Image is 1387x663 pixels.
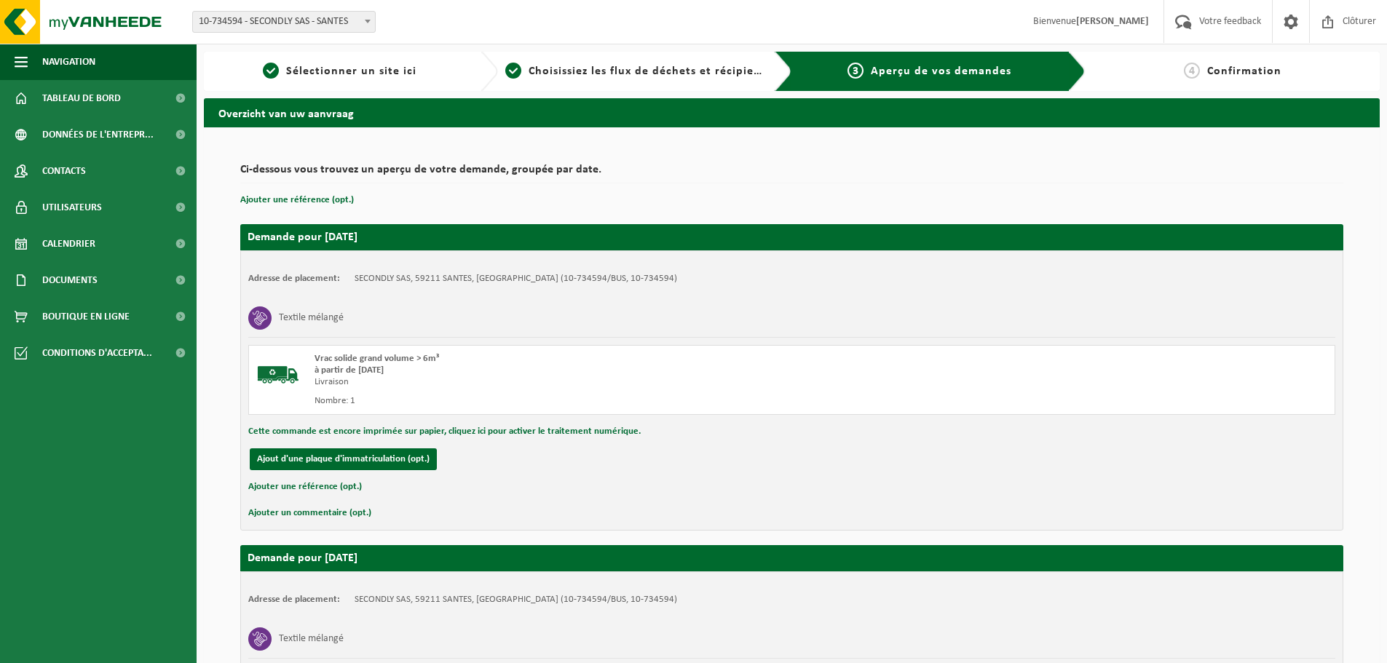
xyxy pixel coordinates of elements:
img: BL-SO-LV.png [256,353,300,397]
h2: Overzicht van uw aanvraag [204,98,1380,127]
span: 2 [505,63,521,79]
span: Boutique en ligne [42,298,130,335]
div: Nombre: 1 [315,395,850,407]
strong: Demande pour [DATE] [248,231,357,243]
span: Tableau de bord [42,80,121,116]
span: 4 [1184,63,1200,79]
strong: à partir de [DATE] [315,365,384,375]
span: Contacts [42,153,86,189]
span: Vrac solide grand volume > 6m³ [315,354,439,363]
h3: Textile mélangé [279,306,344,330]
strong: Demande pour [DATE] [248,552,357,564]
span: 10-734594 - SECONDLY SAS - SANTES [193,12,375,32]
button: Ajout d'une plaque d'immatriculation (opt.) [250,448,437,470]
span: Navigation [42,44,95,80]
a: 2Choisissiez les flux de déchets et récipients [505,63,763,80]
button: Ajouter une référence (opt.) [248,477,362,496]
span: Sélectionner un site ici [286,65,416,77]
strong: [PERSON_NAME] [1076,16,1149,27]
span: 3 [847,63,864,79]
span: Conditions d'accepta... [42,335,152,371]
span: 1 [263,63,279,79]
span: 10-734594 - SECONDLY SAS - SANTES [192,11,376,33]
h3: Textile mélangé [279,627,344,651]
button: Ajouter un commentaire (opt.) [248,504,371,523]
button: Ajouter une référence (opt.) [240,191,354,210]
div: Livraison [315,376,850,388]
strong: Adresse de placement: [248,595,340,604]
span: Données de l'entrepr... [42,116,154,153]
td: SECONDLY SAS, 59211 SANTES, [GEOGRAPHIC_DATA] (10-734594/BUS, 10-734594) [355,594,677,606]
strong: Adresse de placement: [248,274,340,283]
td: SECONDLY SAS, 59211 SANTES, [GEOGRAPHIC_DATA] (10-734594/BUS, 10-734594) [355,273,677,285]
span: Choisissiez les flux de déchets et récipients [529,65,771,77]
span: Utilisateurs [42,189,102,226]
button: Cette commande est encore imprimée sur papier, cliquez ici pour activer le traitement numérique. [248,422,641,441]
span: Documents [42,262,98,298]
a: 1Sélectionner un site ici [211,63,469,80]
span: Calendrier [42,226,95,262]
span: Confirmation [1207,65,1281,77]
span: Aperçu de vos demandes [871,65,1011,77]
h2: Ci-dessous vous trouvez un aperçu de votre demande, groupée par date. [240,164,1343,183]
